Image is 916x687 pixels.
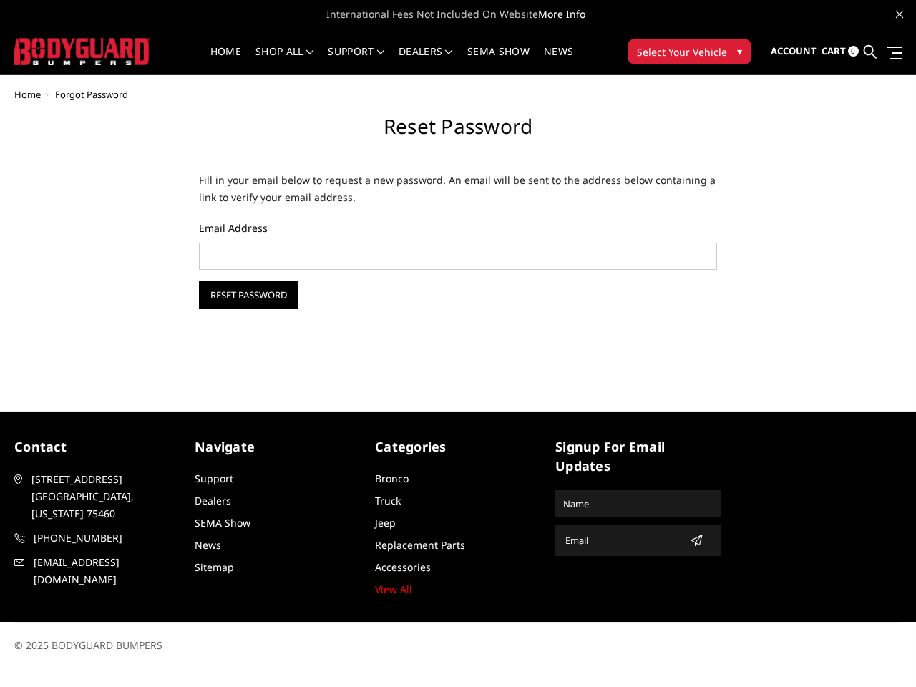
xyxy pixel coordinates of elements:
[55,88,128,101] span: Forgot Password
[375,494,401,507] a: Truck
[557,492,719,515] input: Name
[199,220,716,235] label: Email Address
[375,583,412,596] a: View All
[14,114,902,150] h2: Reset Password
[375,538,465,552] a: Replacement Parts
[375,437,541,457] h5: Categories
[195,516,250,530] a: SEMA Show
[195,538,221,552] a: News
[544,47,573,74] a: News
[375,516,396,530] a: Jeep
[199,172,716,206] p: Fill in your email below to request a new password. An email will be sent to the address below co...
[328,47,384,74] a: Support
[14,437,180,457] h5: contact
[737,44,742,59] span: ▾
[375,472,409,485] a: Bronco
[255,47,313,74] a: shop all
[14,530,180,547] a: [PHONE_NUMBER]
[14,554,180,588] a: [EMAIL_ADDRESS][DOMAIN_NAME]
[399,47,453,74] a: Dealers
[195,494,231,507] a: Dealers
[14,638,162,652] span: © 2025 BODYGUARD BUMPERS
[467,47,530,74] a: SEMA Show
[555,437,721,476] h5: signup for email updates
[34,530,180,547] span: [PHONE_NUMBER]
[31,471,177,522] span: [STREET_ADDRESS] [GEOGRAPHIC_DATA], [US_STATE] 75460
[637,44,727,59] span: Select Your Vehicle
[195,472,233,485] a: Support
[195,560,234,574] a: Sitemap
[195,437,361,457] h5: Navigate
[210,47,241,74] a: Home
[560,529,684,552] input: Email
[822,44,846,57] span: Cart
[34,554,180,588] span: [EMAIL_ADDRESS][DOMAIN_NAME]
[199,281,298,309] input: Reset Password
[375,560,431,574] a: Accessories
[14,38,150,64] img: BODYGUARD BUMPERS
[848,46,859,57] span: 0
[14,88,41,101] a: Home
[822,32,859,71] a: Cart 0
[538,7,585,21] a: More Info
[771,32,817,71] a: Account
[771,44,817,57] span: Account
[628,39,751,64] button: Select Your Vehicle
